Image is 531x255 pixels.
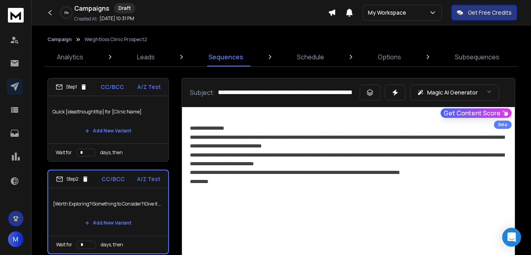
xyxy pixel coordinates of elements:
[79,123,138,139] button: Add New Variant
[53,193,163,215] p: {Worth Exploring?|Something to Consider?|Give it a Thought?}
[101,83,124,91] p: CC/BCC
[455,52,499,62] p: Subsequences
[137,83,161,91] p: A/Z Test
[502,228,521,247] div: Open Intercom Messenger
[101,175,125,183] p: CC/BCC
[84,36,147,43] p: Weightloss Clinic Prospect2
[100,149,123,156] p: days, then
[56,176,89,183] div: Step 2
[204,47,248,66] a: Sequences
[47,170,169,254] li: Step2CC/BCCA/Z Test{Worth Exploring?|Something to Consider?|Give it a Thought?}Add New VariantWai...
[378,52,401,62] p: Options
[297,52,324,62] p: Schedule
[410,85,499,100] button: Magic AI Generator
[427,89,478,96] p: Magic AI Generator
[8,231,24,247] button: M
[64,10,69,15] p: 0 %
[74,4,109,13] h1: Campaigns
[52,47,88,66] a: Analytics
[56,149,72,156] p: Wait for
[47,78,169,162] li: Step1CC/BCCA/Z TestQuick {idea|thought|tip} for [Clinic Name]Add New VariantWait fordays, then
[190,88,215,97] p: Subject:
[208,52,243,62] p: Sequences
[451,5,517,21] button: Get Free Credits
[56,242,72,248] p: Wait for
[368,9,409,17] p: My Workspace
[450,47,504,66] a: Subsequences
[57,52,83,62] p: Analytics
[468,9,512,17] p: Get Free Credits
[373,47,406,66] a: Options
[114,3,135,13] div: Draft
[47,36,72,43] button: Campaign
[132,47,159,66] a: Leads
[74,16,98,22] p: Created At:
[56,83,87,91] div: Step 1
[99,15,134,22] p: [DATE] 10:31 PM
[8,8,24,23] img: logo
[79,215,138,231] button: Add New Variant
[101,242,123,248] p: days, then
[53,101,164,123] p: Quick {idea|thought|tip} for [Clinic Name]
[137,52,155,62] p: Leads
[292,47,329,66] a: Schedule
[494,121,512,129] div: Beta
[137,175,160,183] p: A/Z Test
[441,108,512,118] button: Get Content Score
